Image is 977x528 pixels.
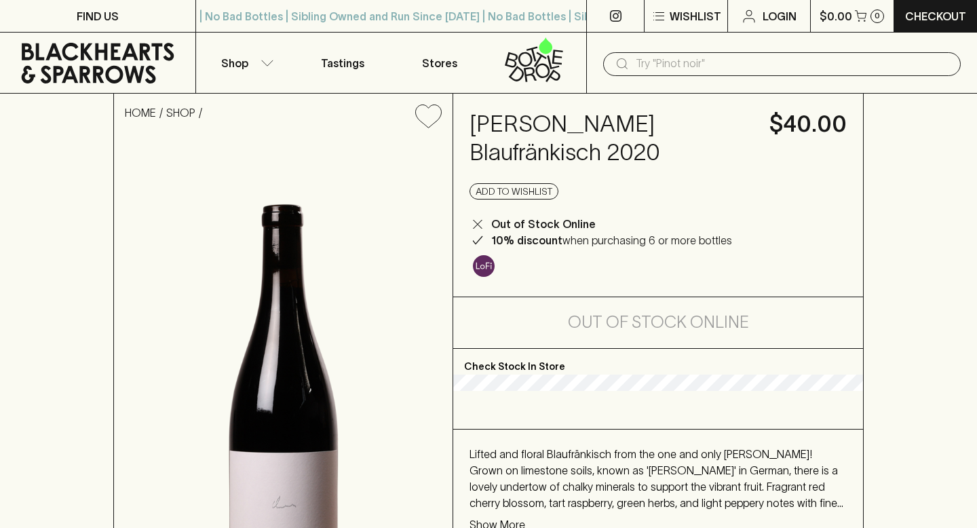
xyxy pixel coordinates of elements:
[470,183,558,200] button: Add to wishlist
[491,216,596,232] p: Out of Stock Online
[221,55,248,71] p: Shop
[294,33,391,93] a: Tastings
[820,8,852,24] p: $0.00
[77,8,119,24] p: FIND US
[491,234,562,246] b: 10% discount
[470,252,498,280] a: Some may call it natural, others minimum intervention, either way, it’s hands off & maybe even a ...
[391,33,489,93] a: Stores
[636,53,950,75] input: Try "Pinot noir"
[422,55,457,71] p: Stores
[321,55,364,71] p: Tastings
[670,8,721,24] p: Wishlist
[453,349,863,375] p: Check Stock In Store
[491,232,732,248] p: when purchasing 6 or more bottles
[125,107,156,119] a: HOME
[905,8,966,24] p: Checkout
[473,255,495,277] img: Lo-Fi
[470,110,753,167] h4: [PERSON_NAME] Blaufränkisch 2020
[769,110,847,138] h4: $40.00
[196,33,294,93] button: Shop
[875,12,880,20] p: 0
[410,99,447,134] button: Add to wishlist
[568,312,749,333] h5: Out of Stock Online
[470,448,843,525] span: Lifted and floral Blaufränkisch from the one and only [PERSON_NAME]! Grown on limestone soils, kn...
[763,8,797,24] p: Login
[166,107,195,119] a: SHOP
